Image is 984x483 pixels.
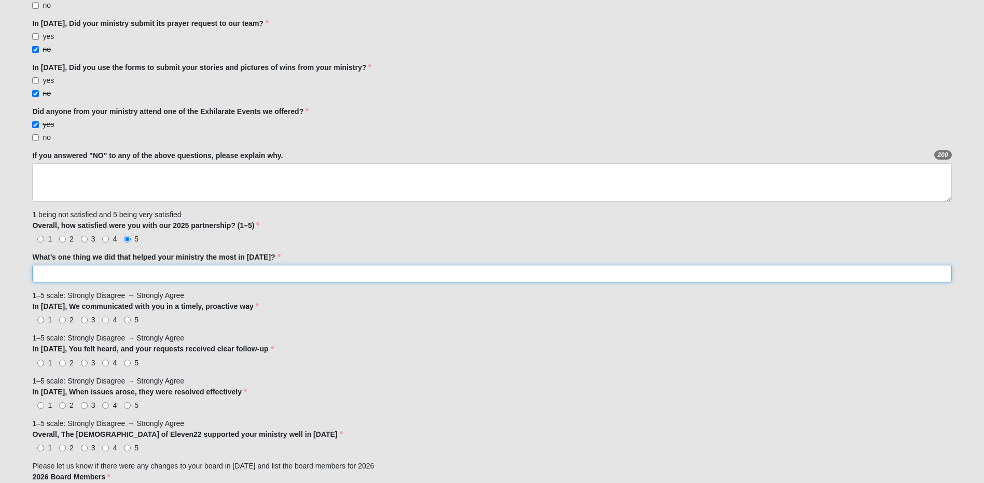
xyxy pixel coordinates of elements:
span: 4 [113,444,117,452]
label: In [DATE], We communicated with you in a timely, proactive way [32,301,258,311]
span: 5 [134,401,138,409]
span: 2 [70,316,74,324]
label: 2026 Board Members [32,472,110,482]
span: 3 [91,316,95,324]
input: 1 [37,236,44,243]
input: 5 [124,402,131,409]
span: 4 [113,316,117,324]
input: 5 [124,360,131,366]
input: no [32,90,39,97]
input: 3 [81,445,88,451]
span: no [43,89,51,97]
span: 5 [134,316,138,324]
span: 1 [48,235,52,243]
input: 4 [102,445,109,451]
input: 3 [81,360,88,366]
span: no [43,1,51,9]
span: yes [43,120,54,129]
input: 3 [81,317,88,323]
span: no [43,45,51,53]
input: 1 [37,360,44,366]
input: no [32,134,39,141]
span: yes [43,76,54,84]
span: 4 [113,359,117,367]
input: yes [32,33,39,40]
input: 4 [102,236,109,243]
span: 1 [48,359,52,367]
input: 2 [59,445,66,451]
span: 1 [48,316,52,324]
span: 5 [134,359,138,367]
span: 5 [134,235,138,243]
span: 3 [91,444,95,452]
span: 3 [91,235,95,243]
input: 4 [102,360,109,366]
label: In [DATE], Did you use the forms to submit your stories and pictures of wins from your ministry? [32,62,371,73]
span: 1 [48,444,52,452]
label: Overall, The [DEMOGRAPHIC_DATA] of Eleven22 supported your ministry well in [DATE] [32,429,342,439]
input: yes [32,77,39,84]
span: 4 [113,235,117,243]
span: 3 [91,401,95,409]
span: 1 [48,401,52,409]
span: no [43,133,51,141]
span: 3 [91,359,95,367]
label: Overall, how satisfied were you with our 2025 partnership? (1–5) [32,220,259,231]
label: In [DATE], Did your ministry submit its prayer request to our team? [32,18,268,29]
span: 2 [70,235,74,243]
span: 2 [70,359,74,367]
input: 2 [59,360,66,366]
span: 2 [70,444,74,452]
input: yes [32,121,39,128]
input: 4 [102,402,109,409]
input: 5 [124,445,131,451]
label: In [DATE], When issues arose, they were resolved effectively [32,387,247,397]
input: 5 [124,317,131,323]
input: no [32,46,39,53]
input: 2 [59,317,66,323]
input: 5 [124,236,131,243]
span: 2 [70,401,74,409]
input: 3 [81,402,88,409]
label: In [DATE], You felt heard, and your requests received clear follow-up [32,344,273,354]
label: Did anyone from your ministry attend one of the Exhilarate Events we offered? [32,106,309,117]
input: 4 [102,317,109,323]
em: 200 [934,150,952,160]
input: no [32,2,39,9]
span: 4 [113,401,117,409]
span: 5 [134,444,138,452]
span: yes [43,32,54,40]
input: 3 [81,236,88,243]
input: 1 [37,402,44,409]
input: 2 [59,236,66,243]
input: 2 [59,402,66,409]
label: What’s one thing we did that helped your ministry the most in [DATE]? [32,252,280,262]
label: If you answered "NO" to any of the above questions, please explain why. [32,150,283,161]
input: 1 [37,445,44,451]
input: 1 [37,317,44,323]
